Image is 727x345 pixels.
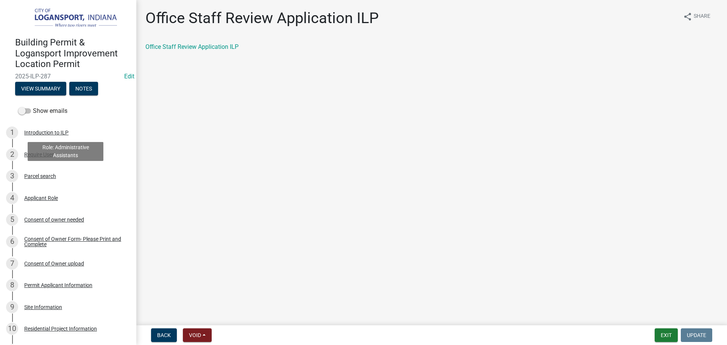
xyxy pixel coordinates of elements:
div: Permit Applicant Information [24,283,92,288]
div: Introduction to ILP [24,130,69,135]
div: 2 [6,148,18,161]
div: Consent of Owner Form- Please Print and Complete [24,236,124,247]
div: 1 [6,126,18,139]
button: Exit [655,328,678,342]
div: Consent of owner needed [24,217,84,222]
a: Office Staff Review Application ILP [145,43,239,50]
button: Update [681,328,712,342]
button: Notes [69,82,98,95]
button: View Summary [15,82,66,95]
wm-modal-confirm: Summary [15,86,66,92]
span: Share [694,12,710,21]
span: Void [189,332,201,338]
div: 6 [6,236,18,248]
div: Applicant Role [24,195,58,201]
div: Consent of Owner upload [24,261,84,266]
div: 3 [6,170,18,182]
div: Parcel search [24,173,56,179]
wm-modal-confirm: Edit Application Number [124,73,134,80]
div: 5 [6,214,18,226]
a: Edit [124,73,134,80]
div: 4 [6,192,18,204]
div: Require User [24,152,54,157]
button: Void [183,328,212,342]
span: Update [687,332,706,338]
div: 9 [6,301,18,313]
img: City of Logansport, Indiana [15,8,124,29]
div: 7 [6,258,18,270]
div: Role: Administrative Assistants [28,142,103,161]
span: Back [157,332,171,338]
div: 8 [6,279,18,291]
wm-modal-confirm: Notes [69,86,98,92]
div: 10 [6,323,18,335]
h4: Building Permit & Logansport Improvement Location Permit [15,37,130,70]
label: Show emails [18,106,67,116]
span: 2025-ILP-287 [15,73,121,80]
button: Back [151,328,177,342]
h1: Office Staff Review Application ILP [145,9,379,27]
div: Site Information [24,304,62,310]
button: shareShare [677,9,716,24]
i: share [683,12,692,21]
div: Residential Project Information [24,326,97,331]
